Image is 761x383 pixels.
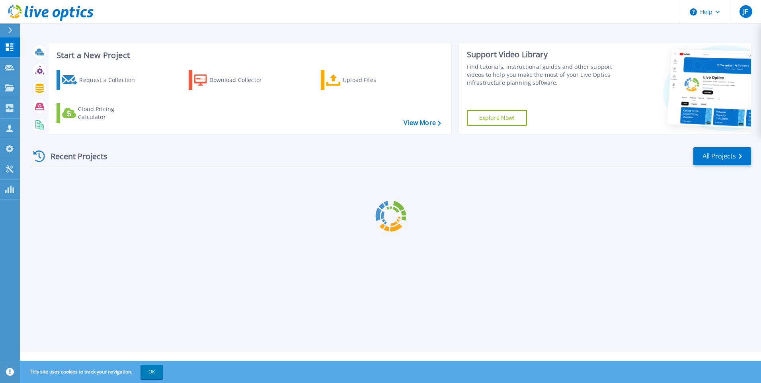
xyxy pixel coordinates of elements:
div: Find tutorials, instructional guides and other support videos to help you make the most of your L... [467,63,616,87]
div: Support Video Library [467,49,616,60]
h3: Start a New Project [57,51,441,60]
span: This site uses cookies to track your navigation. [22,365,163,379]
div: Download Collector [209,72,273,88]
span: JF [743,8,748,15]
div: Upload Files [343,72,406,88]
a: Explore Now! [467,110,527,126]
button: OK [140,365,163,379]
a: Request a Collection [57,70,145,90]
div: Recent Projects [31,147,118,166]
a: Cloud Pricing Calculator [57,103,145,123]
div: Request a Collection [79,72,143,88]
div: Cloud Pricing Calculator [78,105,142,121]
a: View More [404,119,441,127]
a: Upload Files [321,70,410,90]
a: Download Collector [189,70,277,90]
a: All Projects [693,147,751,165]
